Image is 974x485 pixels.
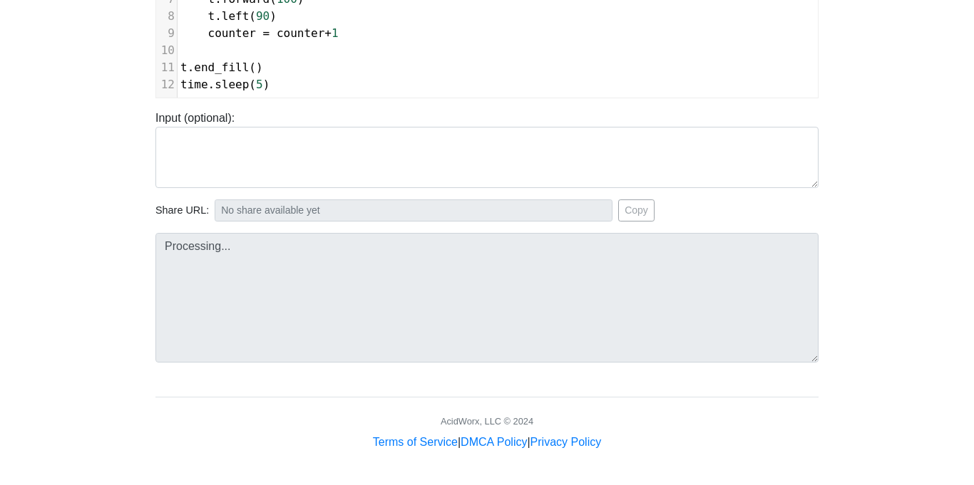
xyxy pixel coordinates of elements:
[256,9,270,23] span: 90
[461,436,527,448] a: DMCA Policy
[373,436,458,448] a: Terms of Service
[180,78,270,91] span: . ( )
[180,61,188,74] span: t
[156,25,177,42] div: 9
[156,76,177,93] div: 12
[277,26,324,40] span: counter
[180,9,277,23] span: . ( )
[263,26,270,40] span: =
[215,199,612,221] input: No share available yet
[618,199,655,221] button: Copy
[155,203,209,219] span: Share URL:
[256,78,263,91] span: 5
[373,434,601,451] div: | |
[441,414,533,428] div: AcidWorx, LLC © 2024
[208,9,215,23] span: t
[194,61,249,74] span: end_fill
[530,436,602,448] a: Privacy Policy
[215,78,249,91] span: sleep
[180,78,208,91] span: time
[222,9,250,23] span: left
[156,8,177,25] div: 8
[156,42,177,59] div: 10
[145,110,829,188] div: Input (optional):
[180,61,263,74] span: . ()
[332,26,339,40] span: 1
[324,26,332,40] span: +
[208,26,256,40] span: counter
[156,59,177,76] div: 11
